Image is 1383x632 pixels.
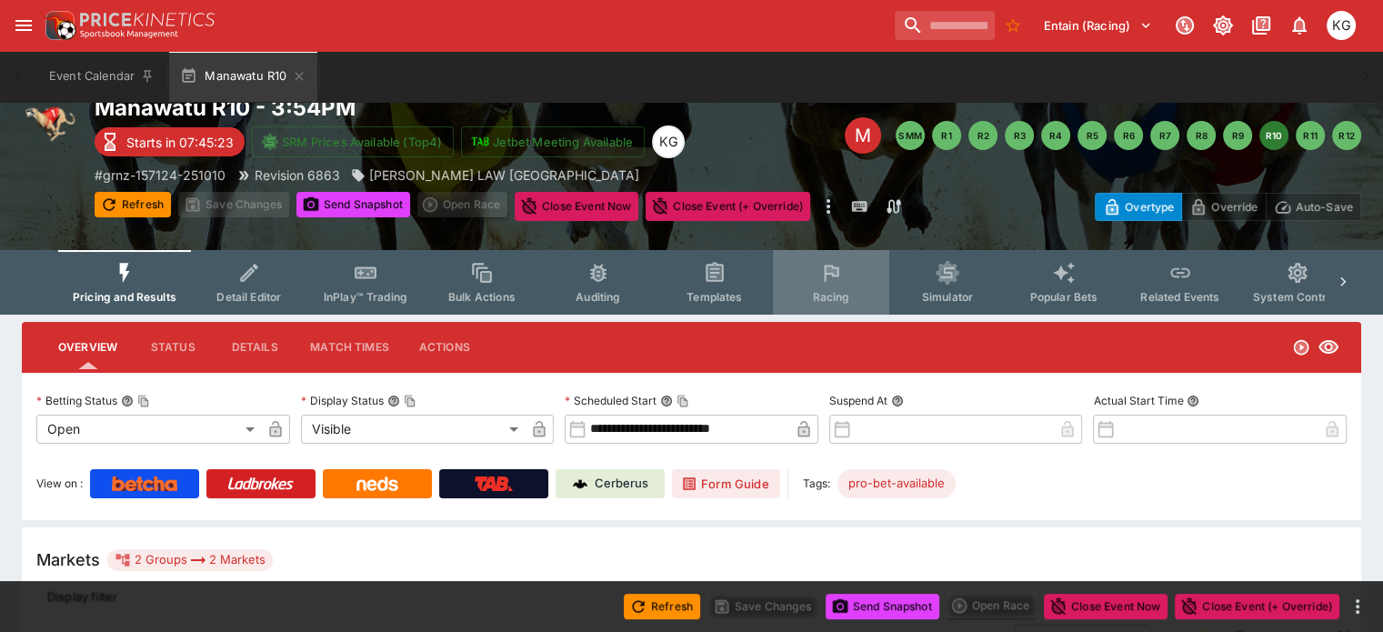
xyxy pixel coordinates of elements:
[356,477,397,491] img: Neds
[646,192,810,221] button: Close Event (+ Override)
[95,166,225,185] p: Copy To Clipboard
[1296,121,1325,150] button: R11
[1150,121,1179,150] button: R7
[461,126,645,157] button: Jetbet Meeting Available
[1005,121,1034,150] button: R3
[252,126,454,157] button: SRM Prices Available (Top4)
[296,192,410,217] button: Send Snapshot
[1245,9,1278,42] button: Documentation
[132,326,214,369] button: Status
[1041,121,1070,150] button: R4
[672,469,780,498] a: Form Guide
[95,192,171,217] button: Refresh
[1347,596,1368,617] button: more
[576,290,620,304] span: Auditing
[36,393,117,408] p: Betting Status
[7,9,40,42] button: open drawer
[998,11,1027,40] button: No Bookmarks
[301,415,526,444] div: Visible
[216,290,281,304] span: Detail Editor
[891,395,904,407] button: Suspend At
[837,469,956,498] div: Betting Target: cerberus
[1207,9,1239,42] button: Toggle light/dark mode
[1321,5,1361,45] button: Kevin Gutschlag
[1044,594,1168,619] button: Close Event Now
[137,395,150,407] button: Copy To Clipboard
[1168,9,1201,42] button: Connected to PK
[115,549,266,571] div: 2 Groups 2 Markets
[573,477,587,491] img: Cerberus
[896,121,925,150] button: SMM
[387,395,400,407] button: Display StatusCopy To Clipboard
[38,51,165,102] button: Event Calendar
[1283,9,1316,42] button: Notifications
[686,290,742,304] span: Templates
[837,475,956,493] span: pro-bet-available
[1095,193,1361,221] div: Start From
[676,395,689,407] button: Copy To Clipboard
[227,477,294,491] img: Ladbrokes
[1187,121,1216,150] button: R8
[624,594,700,619] button: Refresh
[1266,193,1361,221] button: Auto-Save
[556,469,665,498] a: Cerberus
[1093,393,1183,408] p: Actual Start Time
[301,393,384,408] p: Display Status
[404,395,416,407] button: Copy To Clipboard
[1259,121,1288,150] button: R10
[565,393,656,408] p: Scheduled Start
[1095,193,1182,221] button: Overtype
[845,117,881,154] div: Edit Meeting
[1187,395,1199,407] button: Actual Start Time
[475,477,513,491] img: TabNZ
[80,13,215,26] img: PriceKinetics
[36,415,261,444] div: Open
[112,477,177,491] img: Betcha
[922,290,973,304] span: Simulator
[812,290,849,304] span: Racing
[214,326,296,369] button: Details
[1033,11,1163,40] button: Select Tenant
[947,593,1037,618] div: split button
[73,290,176,304] span: Pricing and Results
[351,166,639,185] div: MOORE LAW PALMERSTON NORTH
[932,121,961,150] button: R1
[1175,594,1339,619] button: Close Event (+ Override)
[1140,290,1219,304] span: Related Events
[829,393,887,408] p: Suspend At
[296,326,404,369] button: Match Times
[404,326,486,369] button: Actions
[1332,121,1361,150] button: R12
[1292,338,1310,356] svg: Open
[817,192,839,221] button: more
[324,290,407,304] span: InPlay™ Trading
[968,121,997,150] button: R2
[1318,336,1339,358] svg: Visible
[417,192,507,217] div: split button
[471,133,489,151] img: jetbet-logo.svg
[95,94,834,122] h2: Copy To Clipboard
[22,94,80,152] img: greyhound_racing.png
[58,250,1325,315] div: Event type filters
[1029,290,1097,304] span: Popular Bets
[895,11,995,40] input: search
[169,51,317,102] button: Manawatu R10
[121,395,134,407] button: Betting StatusCopy To Clipboard
[803,469,830,498] label: Tags:
[595,475,648,493] p: Cerberus
[1077,121,1107,150] button: R5
[369,166,639,185] p: [PERSON_NAME] LAW [GEOGRAPHIC_DATA]
[448,290,516,304] span: Bulk Actions
[1223,121,1252,150] button: R9
[255,166,340,185] p: Revision 6863
[1181,193,1266,221] button: Override
[515,192,638,221] button: Close Event Now
[896,121,1361,150] nav: pagination navigation
[1125,197,1174,216] p: Overtype
[652,125,685,158] div: Kevin Gutschlag
[660,395,673,407] button: Scheduled StartCopy To Clipboard
[36,549,100,570] h5: Markets
[1296,197,1353,216] p: Auto-Save
[1327,11,1356,40] div: Kevin Gutschlag
[36,469,83,498] label: View on :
